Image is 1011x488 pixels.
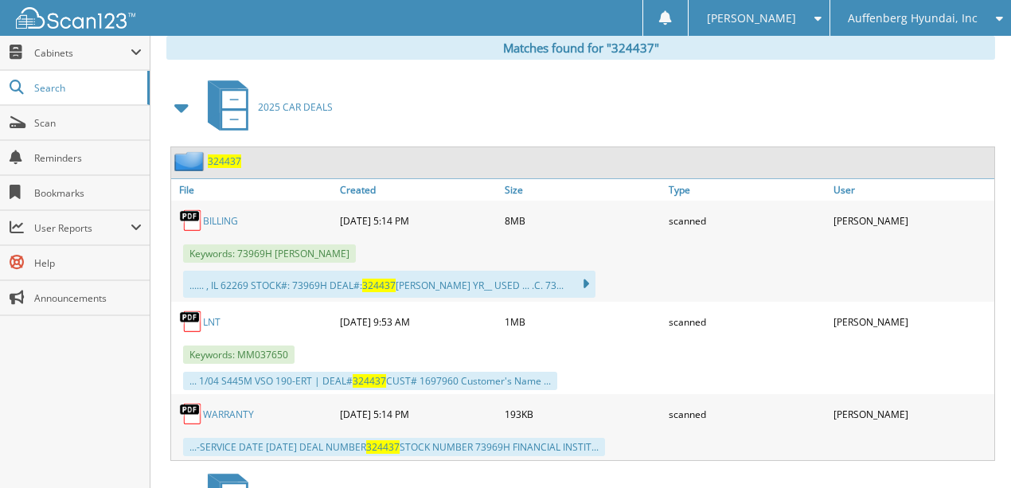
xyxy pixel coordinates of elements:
span: Search [34,81,139,95]
a: LNT [203,315,221,329]
span: Keywords: MM037650 [183,346,295,364]
div: scanned [665,205,829,236]
a: 324437 [208,154,241,168]
div: ... 1/04 S445M VSO 190-ERT | DEAL# CUST# 1697960 Customer's Name ... [183,372,557,390]
div: ...-SERVICE DATE [DATE] DEAL NUMBER STOCK NUMBER 73969H FINANCIAL INSTIT... [183,438,605,456]
span: Reminders [34,151,142,165]
div: [PERSON_NAME] [829,306,994,338]
span: Keywords: 73969H [PERSON_NAME] [183,244,356,263]
a: Size [501,179,666,201]
img: folder2.png [174,151,208,171]
span: 324437 [366,440,400,454]
span: Help [34,256,142,270]
div: 193KB [501,398,666,430]
span: Cabinets [34,46,131,60]
span: Announcements [34,291,142,305]
a: WARRANTY [203,408,254,421]
div: scanned [665,306,829,338]
a: BILLING [203,214,238,228]
div: Matches found for "324437" [166,36,995,60]
div: [DATE] 5:14 PM [336,205,501,236]
div: [PERSON_NAME] [829,398,994,430]
a: File [171,179,336,201]
div: scanned [665,398,829,430]
div: ...... , IL 62269 STOCK#: 73969H DEAL#: [PERSON_NAME] YR__ USED ... .C. 73... [183,271,595,298]
span: Auffenberg Hyundai, Inc [848,14,978,23]
a: Type [665,179,829,201]
img: scan123-logo-white.svg [16,7,135,29]
a: 2025 CAR DEALS [198,76,333,139]
div: [DATE] 5:14 PM [336,398,501,430]
div: 1MB [501,306,666,338]
div: 8MB [501,205,666,236]
div: [PERSON_NAME] [829,205,994,236]
span: 2025 CAR DEALS [258,100,333,114]
img: PDF.png [179,310,203,334]
span: 324437 [362,279,396,292]
img: PDF.png [179,402,203,426]
span: Scan [34,116,142,130]
iframe: Chat Widget [931,412,1011,488]
a: Created [336,179,501,201]
span: [PERSON_NAME] [707,14,796,23]
div: [DATE] 9:53 AM [336,306,501,338]
a: User [829,179,994,201]
img: PDF.png [179,209,203,232]
span: Bookmarks [34,186,142,200]
span: 324437 [353,374,386,388]
span: User Reports [34,221,131,235]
